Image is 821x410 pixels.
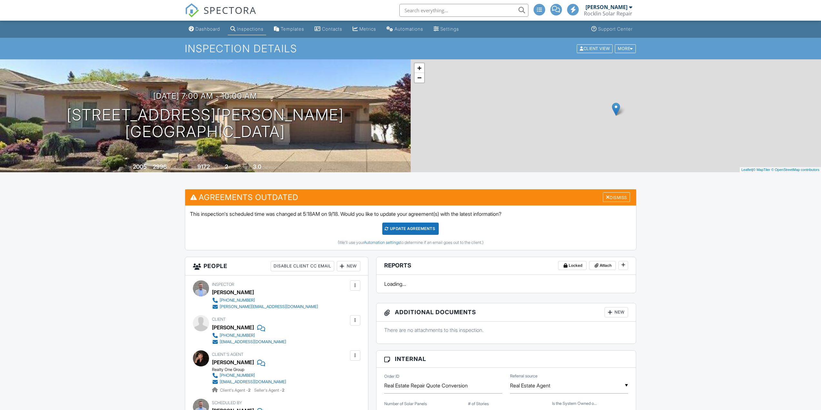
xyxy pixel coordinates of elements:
div: | [740,167,821,173]
a: Client View [576,46,614,51]
div: 2005 [133,163,147,170]
h3: People [185,257,368,275]
span: sq. ft. [168,165,177,170]
a: © OpenStreetMap contributors [771,168,819,172]
img: The Best Home Inspection Software - Spectora [185,3,199,17]
a: Support Center [589,23,635,35]
div: [EMAIL_ADDRESS][DOMAIN_NAME] [220,379,286,385]
div: More [615,44,636,53]
div: Support Center [598,26,633,32]
a: [PERSON_NAME] [212,357,254,367]
label: Is the System Owned or Lease/PPA [552,401,597,406]
span: Built [125,165,132,170]
span: Seller's Agent - [254,388,285,393]
span: Client [212,317,226,322]
div: [PERSON_NAME] [212,323,254,332]
span: Lot Size [183,165,196,170]
div: 9172 [197,163,210,170]
div: [PHONE_NUMBER] [220,373,255,378]
span: bedrooms [229,165,247,170]
input: Search everything... [399,4,528,17]
a: © MapTiler [753,168,770,172]
div: [PERSON_NAME] [586,4,627,10]
a: SPECTORA [185,9,256,22]
strong: 2 [282,388,285,393]
a: Metrics [350,23,379,35]
div: Dismiss [603,192,630,202]
span: bathrooms [262,165,281,170]
strong: 2 [248,388,251,393]
div: [PHONE_NUMBER] [220,298,255,303]
span: Client's Agent [212,352,244,357]
a: Contacts [312,23,345,35]
a: Templates [271,23,307,35]
div: Update Agreements [382,223,439,235]
div: This inspection's scheduled time was changed at 5:18AM on 9/18. Would you like to update your agr... [185,205,636,250]
div: Contacts [322,26,342,32]
label: Number of Solar Panels [384,401,427,407]
h1: Inspection Details [185,43,636,54]
span: Scheduled By [212,400,242,405]
p: There are no attachments to this inspection. [384,326,628,334]
h3: Additional Documents [376,303,636,322]
div: 3.0 [253,163,261,170]
div: 2996 [153,163,167,170]
h1: [STREET_ADDRESS][PERSON_NAME] [GEOGRAPHIC_DATA] [67,106,344,141]
div: Disable Client CC Email [271,261,334,271]
div: Client View [577,44,613,53]
div: (We'll use your to determine if an email goes out to the client.) [190,240,631,245]
div: Inspections [237,26,264,32]
a: Zoom out [415,73,424,83]
h3: Internal [376,351,636,367]
a: [EMAIL_ADDRESS][DOMAIN_NAME] [212,339,286,345]
div: [PERSON_NAME][EMAIL_ADDRESS][DOMAIN_NAME] [220,304,318,309]
a: [PHONE_NUMBER] [212,297,318,304]
label: # of Stories [468,401,489,407]
span: SPECTORA [204,3,256,17]
a: Settings [431,23,462,35]
div: New [337,261,360,271]
div: [PERSON_NAME] [212,287,254,297]
div: 2 [225,163,228,170]
div: Realty One Group [212,367,291,372]
label: Referral source [510,373,537,379]
a: Dashboard [186,23,223,35]
div: [PHONE_NUMBER] [220,333,255,338]
h3: Agreements Outdated [185,189,636,205]
h3: [DATE] 7:00 am - 10:00 am [153,92,257,100]
a: [PHONE_NUMBER] [212,372,286,379]
div: Rocklin Solar Repair [584,10,632,17]
a: [PHONE_NUMBER] [212,332,286,339]
a: Zoom in [415,63,424,73]
div: Automations [395,26,423,32]
div: Dashboard [195,26,220,32]
a: Inspections [228,23,266,35]
span: sq.ft. [211,165,219,170]
div: Metrics [359,26,376,32]
a: Leaflet [741,168,752,172]
div: [EMAIL_ADDRESS][DOMAIN_NAME] [220,339,286,345]
a: Automations (Advanced) [384,23,426,35]
div: Settings [440,26,459,32]
span: Inspector [212,282,234,287]
div: New [605,307,628,317]
span: Client's Agent - [220,388,252,393]
div: Templates [281,26,304,32]
a: [PERSON_NAME][EMAIL_ADDRESS][DOMAIN_NAME] [212,304,318,310]
a: Automation settings [364,240,400,245]
a: [EMAIL_ADDRESS][DOMAIN_NAME] [212,379,286,385]
label: Order ID [384,374,399,379]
